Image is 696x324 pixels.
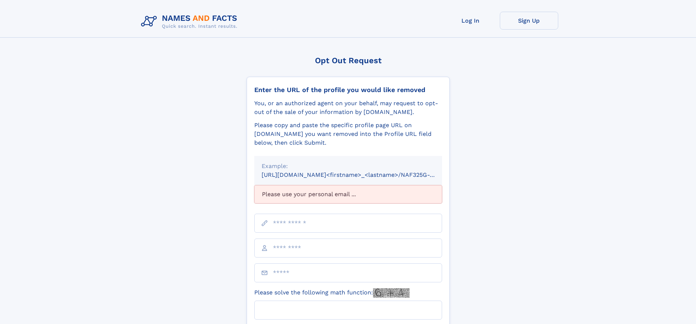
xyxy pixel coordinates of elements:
a: Log In [441,12,500,30]
a: Sign Up [500,12,558,30]
div: Opt Out Request [247,56,450,65]
label: Please solve the following math function: [254,288,410,298]
div: You, or an authorized agent on your behalf, may request to opt-out of the sale of your informatio... [254,99,442,117]
div: Example: [262,162,435,171]
div: Enter the URL of the profile you would like removed [254,86,442,94]
small: [URL][DOMAIN_NAME]<firstname>_<lastname>/NAF325G-xxxxxxxx [262,171,456,178]
img: Logo Names and Facts [138,12,243,31]
div: Please use your personal email ... [254,185,442,203]
div: Please copy and paste the specific profile page URL on [DOMAIN_NAME] you want removed into the Pr... [254,121,442,147]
